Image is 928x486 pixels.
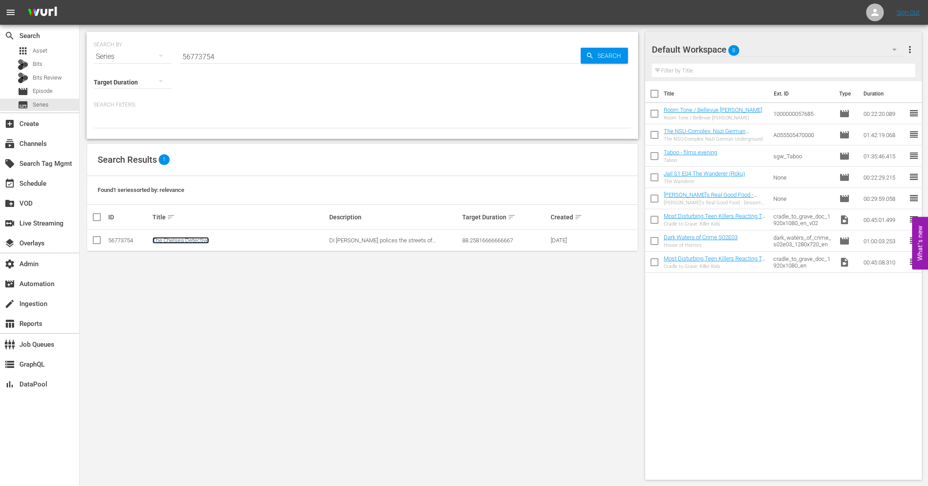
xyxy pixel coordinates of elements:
span: reorder [909,172,919,182]
td: 01:00:03.253 [860,230,909,252]
div: Bits [18,59,28,70]
a: Most Disturbing Teen Killers Reacting To Insane Sentences [664,213,765,226]
td: 00:45:01.499 [860,209,909,230]
span: Episode [839,130,850,140]
span: Channels [4,138,15,149]
div: ID [108,214,150,221]
a: Room Tone / Bellevue [PERSON_NAME] [664,107,762,113]
span: VOD [4,198,15,209]
span: Create [4,119,15,129]
div: House of Horrors [664,242,738,248]
div: 56773754 [108,237,150,244]
th: Type [834,81,858,106]
th: Ext. ID [768,81,834,106]
td: sgw_Taboo [770,145,836,167]
span: reorder [909,235,919,246]
span: Bits Review [33,73,62,82]
span: 8 [728,41,739,60]
span: Asset [33,46,47,55]
button: more_vert [905,39,915,60]
span: Asset [18,46,28,56]
span: Search Results [98,154,157,165]
td: None [770,188,836,209]
a: The NSU-Complex: Nazi German Underground [664,128,749,141]
div: Room Tone / Bellevue [PERSON_NAME] [664,115,762,121]
button: Open Feedback Widget [912,217,928,269]
a: Taboo - films evening [664,149,717,156]
span: Search Tag Mgmt [4,158,15,169]
p: Search Filters: [94,101,631,109]
span: sort [167,213,175,221]
span: Video [839,257,850,268]
td: 01:42:19.068 [860,124,909,145]
td: 1000000057685 [770,103,836,124]
td: 00:29:59.058 [860,188,909,209]
span: sort [508,213,516,221]
span: Job Queues [4,339,15,350]
span: Episode [18,86,28,97]
span: sort [574,213,582,221]
button: Search [581,48,628,64]
span: Live Streaming [4,218,15,229]
div: Title [152,212,327,222]
span: Admin [4,259,15,269]
div: [PERSON_NAME]'s Real Good Food - Desserts With Benefits [664,200,766,206]
span: Bits [33,60,42,69]
span: Episode [839,193,850,204]
span: 1 [159,154,170,165]
td: 00:22:20.089 [860,103,909,124]
div: Default Workspace [652,37,905,62]
span: more_vert [905,44,915,55]
span: Schedule [4,178,15,189]
a: Sign Out [897,9,920,16]
span: Episode [33,87,53,96]
span: GraphQL [4,359,15,370]
div: The Wanderer [664,179,745,184]
div: Cradle to Grave: Killer Kids [664,264,766,269]
div: [DATE] [551,237,592,244]
span: Video [839,214,850,225]
span: Reports [4,318,15,329]
td: 00:22:29.215 [860,167,909,188]
a: Jail S1 E04 The Wanderer (Roku) [664,170,745,177]
td: cradle_to_grave_doc_1920x1080_en_v02 [770,209,836,230]
span: Search [4,31,15,41]
span: reorder [909,150,919,161]
div: Target Duration [462,212,548,222]
div: 88.25816666666667 [462,237,548,244]
th: Duration [858,81,911,106]
img: ans4CAIJ8jUAAAAAAAAAAAAAAAAAAAAAAAAgQb4GAAAAAAAAAAAAAAAAAAAAAAAAJMjXAAAAAAAAAAAAAAAAAAAAAAAAgAT5G... [21,2,64,23]
span: Automation [4,279,15,289]
span: Episode [839,108,850,119]
span: reorder [909,214,919,225]
th: Title [664,81,768,106]
td: cradle_to_grave_doc_1920x1080_en [770,252,836,273]
span: reorder [909,256,919,267]
td: None [770,167,836,188]
div: Taboo [664,157,717,163]
td: 00:45:08.310 [860,252,909,273]
span: Series [33,100,49,109]
span: reorder [909,193,919,203]
div: The NSU-Complex: Nazi German Underground [664,136,766,142]
span: DI [PERSON_NAME] polices the streets of [GEOGRAPHIC_DATA], [GEOGRAPHIC_DATA]'s richest borough. [329,237,442,257]
td: dark_waters_of_crime_s02e03_1280x720_en [770,230,836,252]
td: 01:35:46.415 [860,145,909,167]
span: Series [18,99,28,110]
a: The Chelsea Detective [152,237,209,244]
span: Episode [839,172,850,183]
td: A055505470000 [770,124,836,145]
div: Description [329,214,459,221]
span: Episode [839,151,850,161]
div: Bits Review [18,73,28,83]
span: reorder [909,108,919,119]
a: [PERSON_NAME]'s Real Good Food - Desserts With Benefits [664,191,757,205]
span: DataPool [4,379,15,390]
span: Episode [839,236,850,246]
div: Cradle to Grave: Killer Kids [664,221,766,227]
a: Dark Waters of Crime S02E03 [664,234,738,241]
span: reorder [909,129,919,140]
a: Most Disturbing Teen Killers Reacting To Insane Sentences [664,255,765,268]
span: Ingestion [4,298,15,309]
div: Series [94,44,171,69]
